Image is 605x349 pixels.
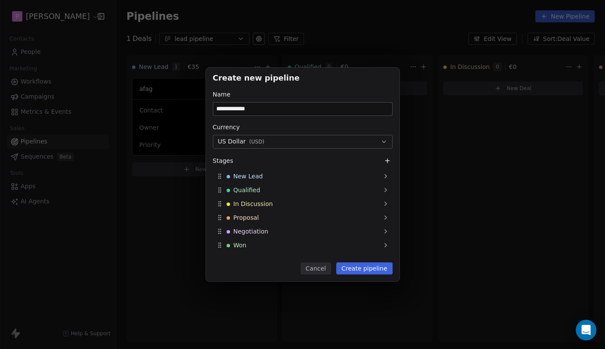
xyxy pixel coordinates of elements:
span: Stages [213,156,233,165]
span: Won [233,241,246,249]
div: Proposal [213,211,393,224]
span: New Lead [233,172,263,181]
span: Qualified [233,186,261,194]
div: In Discussion [213,197,393,211]
button: Cancel [301,262,331,274]
span: Proposal [233,213,259,222]
button: Create pipeline [336,262,393,274]
span: Lost [233,255,246,263]
button: US Dollar(USD) [213,135,393,149]
div: Qualified [213,183,393,197]
div: Lost [213,252,393,266]
span: ( USD ) [249,138,264,145]
h1: Create new pipeline [213,75,393,83]
div: Currency [213,123,393,131]
div: Name [213,90,393,99]
span: Negotiation [233,227,268,236]
span: US Dollar [218,137,246,146]
div: Won [213,238,393,252]
div: New Lead [213,169,393,183]
span: In Discussion [233,199,273,208]
div: Negotiation [213,224,393,238]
